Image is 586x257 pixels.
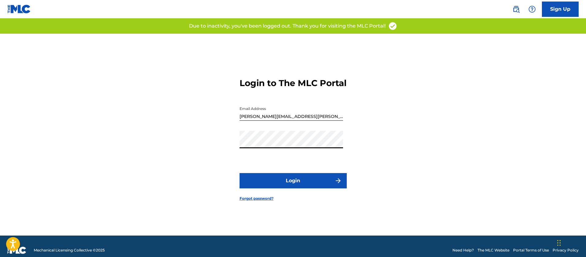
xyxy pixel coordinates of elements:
img: logo [7,247,26,254]
img: search [512,6,520,13]
a: Privacy Policy [553,248,579,253]
a: Portal Terms of Use [513,248,549,253]
h3: Login to The MLC Portal [240,78,346,89]
iframe: Chat Widget [555,228,586,257]
a: Public Search [510,3,522,15]
div: Help [526,3,538,15]
img: access [388,21,397,31]
button: Login [240,173,347,188]
p: Due to inactivity, you've been logged out. Thank you for visiting the MLC Portal! [189,22,386,30]
a: Sign Up [542,2,579,17]
a: Forgot password? [240,196,274,201]
img: f7272a7cc735f4ea7f67.svg [335,177,342,184]
img: MLC Logo [7,5,31,13]
span: Mechanical Licensing Collective © 2025 [34,248,105,253]
div: Drag [557,234,561,252]
a: The MLC Website [478,248,509,253]
img: help [528,6,536,13]
a: Need Help? [452,248,474,253]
